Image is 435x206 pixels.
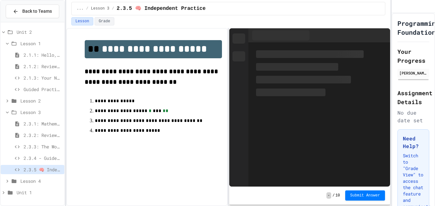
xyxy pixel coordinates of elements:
button: Submit Answer [345,190,385,201]
span: Lesson 3 [91,6,110,11]
span: / [86,6,88,11]
div: [PERSON_NAME] [PERSON_NAME] [399,70,427,76]
span: - [326,192,331,199]
span: 2.3.3: The World's Worst [PERSON_NAME] Market [24,143,62,150]
span: 2.3.5 🧠 Independent Practice [117,5,205,12]
span: Lesson 2 [20,97,62,104]
span: Back to Teams [22,8,52,15]
span: 2.3.2: Review - Mathematical Operators [24,132,62,139]
span: Submit Answer [350,193,380,198]
span: 2.3.1: Mathematical Operators [24,120,62,127]
button: Grade [95,17,114,25]
span: Lesson 3 [20,109,62,116]
span: ... [77,6,84,11]
span: 2.1.3: Your Name and Favorite Movie [24,75,62,81]
span: / [332,193,335,198]
button: Lesson [71,17,93,25]
span: Unit 2 [17,29,62,35]
span: 10 [335,193,340,198]
h3: Need Help? [403,135,424,150]
h2: Assignment Details [397,89,429,106]
span: 2.1.2: Review - Hello, World! [24,63,62,70]
span: 2.1.1: Hello, World! [24,52,62,58]
h2: Your Progress [397,47,429,65]
span: Lesson 1 [20,40,62,47]
span: / [112,6,114,11]
span: 2.3.4 - Guided Practice - Mathematical Operators in Python [24,155,62,161]
span: Unit 1 [17,189,62,196]
span: 2.3.5 🧠 Independent Practice [24,166,62,173]
button: Back to Teams [6,4,59,18]
div: No due date set [397,109,429,124]
span: Lesson 4 [20,178,62,184]
span: Guided Practice Print Statement Class Review [24,86,62,93]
